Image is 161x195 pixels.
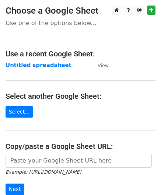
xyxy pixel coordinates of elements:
small: View [98,63,109,68]
p: Use one of the options below... [6,19,155,27]
input: Paste your Google Sheet URL here [6,154,152,168]
h4: Use a recent Google Sheet: [6,49,155,58]
a: Select... [6,106,33,118]
input: Next [6,184,24,195]
iframe: Chat Widget [124,160,161,195]
small: Example: [URL][DOMAIN_NAME] [6,169,81,175]
h3: Choose a Google Sheet [6,6,155,16]
h4: Select another Google Sheet: [6,92,155,101]
a: View [90,62,109,69]
a: Untitled spreadsheet [6,62,71,69]
h4: Copy/paste a Google Sheet URL: [6,142,155,151]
